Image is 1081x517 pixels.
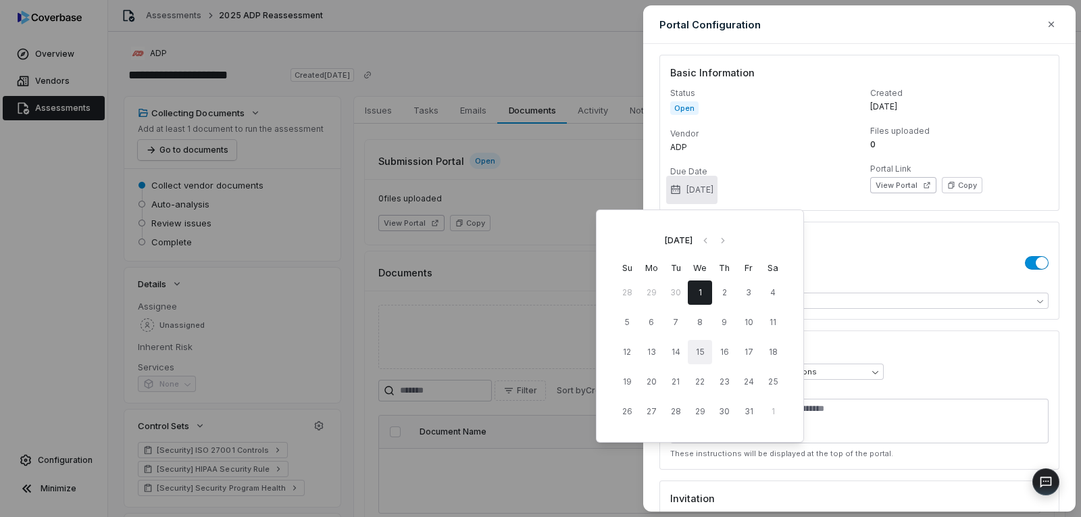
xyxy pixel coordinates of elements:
dt: Status [670,88,849,99]
h3: Invitation [670,491,1049,506]
button: 24 [736,370,761,394]
dt: Portal Link [870,164,1049,174]
button: 29 [639,280,663,305]
button: 4 [761,280,785,305]
button: 27 [639,399,663,424]
button: 16 [712,340,736,364]
button: 2 [712,280,736,305]
p: Questionnaires [670,279,1049,293]
button: 18 [761,340,785,364]
div: [DATE] [665,235,693,246]
button: 30 [712,399,736,424]
button: 19 [615,370,639,394]
th: Monday [639,261,663,275]
th: Wednesday [688,261,712,275]
button: 31 [736,399,761,424]
button: 9 [712,310,736,335]
h3: Instructions [670,341,1049,355]
dt: Vendor [670,128,849,139]
button: Go to next month [713,231,733,250]
button: 12 [615,340,639,364]
button: 22 [688,370,712,394]
button: 28 [615,280,639,305]
button: [DATE] [666,176,718,204]
button: 13 [639,340,663,364]
h3: Portal requirements [670,232,1049,247]
th: Friday [736,261,761,275]
button: 28 [663,399,688,424]
th: Sunday [615,261,639,275]
h2: Portal Configuration [659,18,761,32]
button: Go to previous month [695,231,715,250]
button: 8 [688,310,712,335]
button: 17 [736,340,761,364]
button: Copy [942,177,982,193]
dt: Due Date [670,166,849,177]
dt: Created [870,88,1049,99]
button: 7 [663,310,688,335]
button: 6 [639,310,663,335]
dt: Files uploaded [870,126,1049,137]
button: 10 [736,310,761,335]
th: Thursday [712,261,736,275]
span: Open [670,101,699,115]
button: 14 [663,340,688,364]
button: 23 [712,370,736,394]
span: 0 [870,139,876,150]
p: These instructions will be displayed at the top of the portal. [670,449,1049,459]
button: 15 [688,340,712,364]
button: 20 [639,370,663,394]
button: 21 [663,370,688,394]
button: 25 [761,370,785,394]
th: Saturday [761,261,785,275]
button: 1 [761,399,785,424]
button: 11 [761,310,785,335]
button: 3 [736,280,761,305]
span: ADP [670,142,687,153]
button: 26 [615,399,639,424]
span: [DATE] [870,101,897,112]
button: 5 [615,310,639,335]
h3: Basic Information [670,66,1049,80]
th: Tuesday [663,261,688,275]
button: 1 [688,280,712,305]
button: 29 [688,399,712,424]
button: View Portal [870,177,936,193]
button: 30 [663,280,688,305]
